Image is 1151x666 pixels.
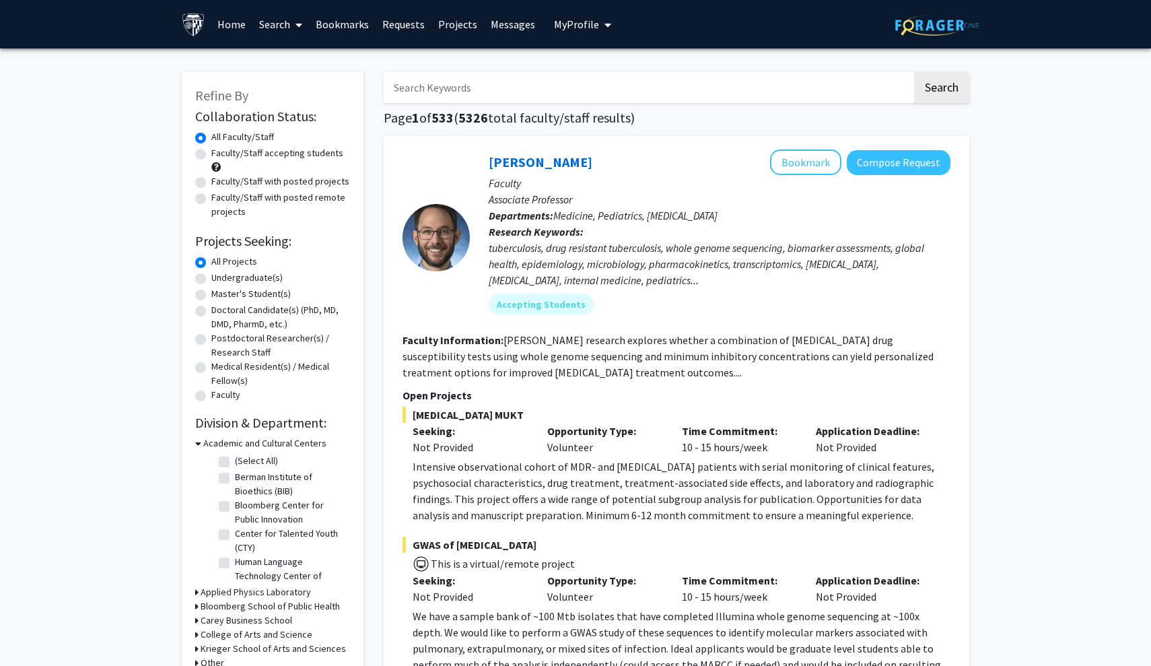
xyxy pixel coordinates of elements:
p: Application Deadline: [816,572,930,589]
div: Volunteer [537,572,672,605]
h2: Division & Department: [195,415,350,431]
mat-chip: Accepting Students [489,294,594,315]
label: Medical Resident(s) / Medical Fellow(s) [211,360,350,388]
label: Human Language Technology Center of Excellence (HLTCOE) [235,555,347,597]
a: Requests [376,1,431,48]
b: Faculty Information: [403,333,503,347]
p: Open Projects [403,387,950,403]
p: Intensive observational cohort of MDR- and [MEDICAL_DATA] patients with serial monitoring of clin... [413,459,950,523]
b: Departments: [489,209,553,222]
span: 1 [412,109,419,126]
p: Associate Professor [489,191,950,207]
p: Time Commitment: [682,423,796,439]
label: Undergraduate(s) [211,271,283,285]
label: All Faculty/Staff [211,130,274,144]
input: Search Keywords [384,72,912,103]
p: Faculty [489,175,950,191]
fg-read-more: [PERSON_NAME] research explores whether a combination of [MEDICAL_DATA] drug susceptibility tests... [403,333,934,379]
a: Projects [431,1,484,48]
h3: Academic and Cultural Centers [203,436,326,451]
a: Messages [484,1,542,48]
div: 10 - 15 hours/week [672,423,806,455]
label: Faculty/Staff with posted projects [211,174,349,189]
h3: Krieger School of Arts and Sciences [201,642,346,656]
button: Search [914,72,969,103]
p: Time Commitment: [682,572,796,589]
span: This is a virtual/remote project [429,557,575,570]
p: Opportunity Type: [547,572,662,589]
a: Home [211,1,252,48]
h3: Carey Business School [201,613,292,628]
label: Doctoral Candidate(s) (PhD, MD, DMD, PharmD, etc.) [211,303,350,331]
div: Not Provided [806,423,940,455]
div: tuberculosis, drug resistant tuberculosis, whole genome sequencing, biomarker assessments, global... [489,240,950,288]
p: Opportunity Type: [547,423,662,439]
span: 5326 [458,109,488,126]
button: Add Jeffrey Tornheim to Bookmarks [770,149,841,175]
span: GWAS of [MEDICAL_DATA] [403,537,950,553]
a: [PERSON_NAME] [489,154,592,170]
span: Medicine, Pediatrics, [MEDICAL_DATA] [553,209,718,222]
div: Volunteer [537,423,672,455]
div: Not Provided [413,589,527,605]
span: My Profile [554,18,599,31]
p: Seeking: [413,423,527,439]
span: [MEDICAL_DATA] MUKT [403,407,950,423]
label: All Projects [211,255,257,269]
h2: Projects Seeking: [195,233,350,249]
img: Johns Hopkins University Logo [182,13,205,36]
label: Faculty [211,388,240,402]
h1: Page of ( total faculty/staff results) [384,110,969,126]
label: Faculty/Staff accepting students [211,146,343,160]
div: Not Provided [413,439,527,455]
label: Center for Talented Youth (CTY) [235,527,347,555]
span: Refine By [195,87,248,104]
h3: College of Arts and Science [201,628,312,642]
button: Compose Request to Jeffrey Tornheim [847,150,950,175]
b: Research Keywords: [489,225,584,238]
h3: Bloomberg School of Public Health [201,599,340,613]
span: 533 [431,109,454,126]
div: Not Provided [806,572,940,605]
label: (Select All) [235,454,278,468]
label: Faculty/Staff with posted remote projects [211,191,350,219]
label: Berman Institute of Bioethics (BIB) [235,470,347,498]
p: Seeking: [413,572,527,589]
p: Application Deadline: [816,423,930,439]
a: Search [252,1,309,48]
label: Master's Student(s) [211,287,291,301]
img: ForagerOne Logo [895,15,979,36]
a: Bookmarks [309,1,376,48]
div: 10 - 15 hours/week [672,572,806,605]
label: Postdoctoral Researcher(s) / Research Staff [211,331,350,360]
label: Bloomberg Center for Public Innovation [235,498,347,527]
h3: Applied Physics Laboratory [201,585,311,599]
h2: Collaboration Status: [195,108,350,125]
